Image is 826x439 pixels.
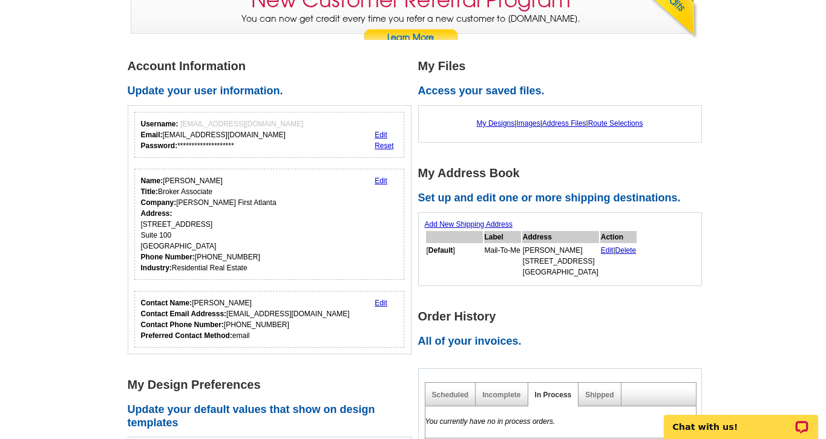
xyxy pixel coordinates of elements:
[128,403,418,429] h2: Update your default values that show on design templates
[141,253,195,261] strong: Phone Number:
[141,175,277,273] div: [PERSON_NAME] Broker Associate [PERSON_NAME] First Atlanta [STREET_ADDRESS] Suite 100 [GEOGRAPHIC...
[375,131,387,139] a: Edit
[477,119,515,128] a: My Designs
[656,401,826,439] iframe: LiveChat chat widget
[375,141,393,150] a: Reset
[141,198,177,207] strong: Company:
[141,131,163,139] strong: Email:
[418,60,709,73] h1: My Files
[522,244,599,278] td: [PERSON_NAME] [STREET_ADDRESS] [GEOGRAPHIC_DATA]
[432,391,469,399] a: Scheduled
[141,310,227,318] strong: Contact Email Addresss:
[180,120,303,128] span: [EMAIL_ADDRESS][DOMAIN_NAME]
[516,119,540,128] a: Images
[425,220,513,229] a: Add New Shipping Address
[542,119,586,128] a: Address Files
[141,120,179,128] strong: Username:
[428,246,453,255] b: Default
[615,246,637,255] a: Delete
[363,29,459,47] a: Learn More
[588,119,643,128] a: Route Selections
[426,244,483,278] td: [ ]
[375,299,387,307] a: Edit
[601,246,614,255] a: Edit
[141,299,192,307] strong: Contact Name:
[418,85,709,98] h2: Access your saved files.
[141,331,232,340] strong: Preferred Contact Method:
[484,244,521,278] td: Mail-To-Me
[134,112,405,158] div: Your login information.
[141,264,172,272] strong: Industry:
[418,310,709,323] h1: Order History
[418,167,709,180] h1: My Address Book
[484,231,521,243] th: Label
[141,177,163,185] strong: Name:
[141,209,172,218] strong: Address:
[418,192,709,205] h2: Set up and edit one or more shipping destinations.
[535,391,572,399] a: In Process
[141,141,178,150] strong: Password:
[375,177,387,185] a: Edit
[128,379,418,391] h1: My Design Preferences
[134,291,405,348] div: Who should we contact regarding order issues?
[418,335,709,348] h2: All of your invoices.
[141,320,224,329] strong: Contact Phone Number:
[482,391,520,399] a: Incomplete
[600,231,637,243] th: Action
[522,231,599,243] th: Address
[134,169,405,280] div: Your personal details.
[141,187,158,196] strong: Title:
[585,391,614,399] a: Shipped
[128,85,418,98] h2: Update your user information.
[425,417,556,426] em: You currently have no in process orders.
[131,13,690,47] p: You can now get credit every time you refer a new customer to [DOMAIN_NAME].
[128,60,418,73] h1: Account Information
[425,112,695,135] div: | | |
[600,244,637,278] td: |
[141,298,350,341] div: [PERSON_NAME] [EMAIL_ADDRESS][DOMAIN_NAME] [PHONE_NUMBER] email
